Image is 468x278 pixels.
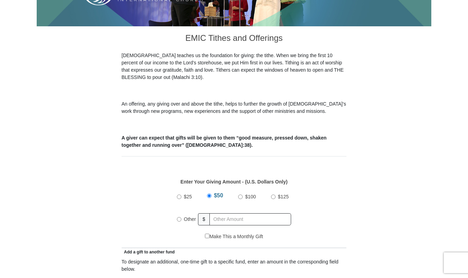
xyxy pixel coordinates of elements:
[121,26,346,52] h3: EMIC Tithes and Offerings
[198,213,210,225] span: $
[214,192,223,198] span: $50
[184,216,196,222] span: Other
[278,194,289,199] span: $125
[121,258,346,273] div: To designate an additional, one-time gift to a specific fund, enter an amount in the correspondin...
[121,250,175,254] span: Add a gift to another fund
[121,52,346,81] p: [DEMOGRAPHIC_DATA] teaches us the foundation for giving: the tithe. When we bring the first 10 pe...
[205,233,263,240] label: Make This a Monthly Gift
[121,135,326,148] b: A giver can expect that gifts will be given to them “good measure, pressed down, shaken together ...
[121,100,346,115] p: An offering, any giving over and above the tithe, helps to further the growth of [DEMOGRAPHIC_DAT...
[209,213,291,225] input: Other Amount
[180,179,287,185] strong: Enter Your Giving Amount - (U.S. Dollars Only)
[205,234,209,238] input: Make This a Monthly Gift
[184,194,192,199] span: $25
[245,194,256,199] span: $100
